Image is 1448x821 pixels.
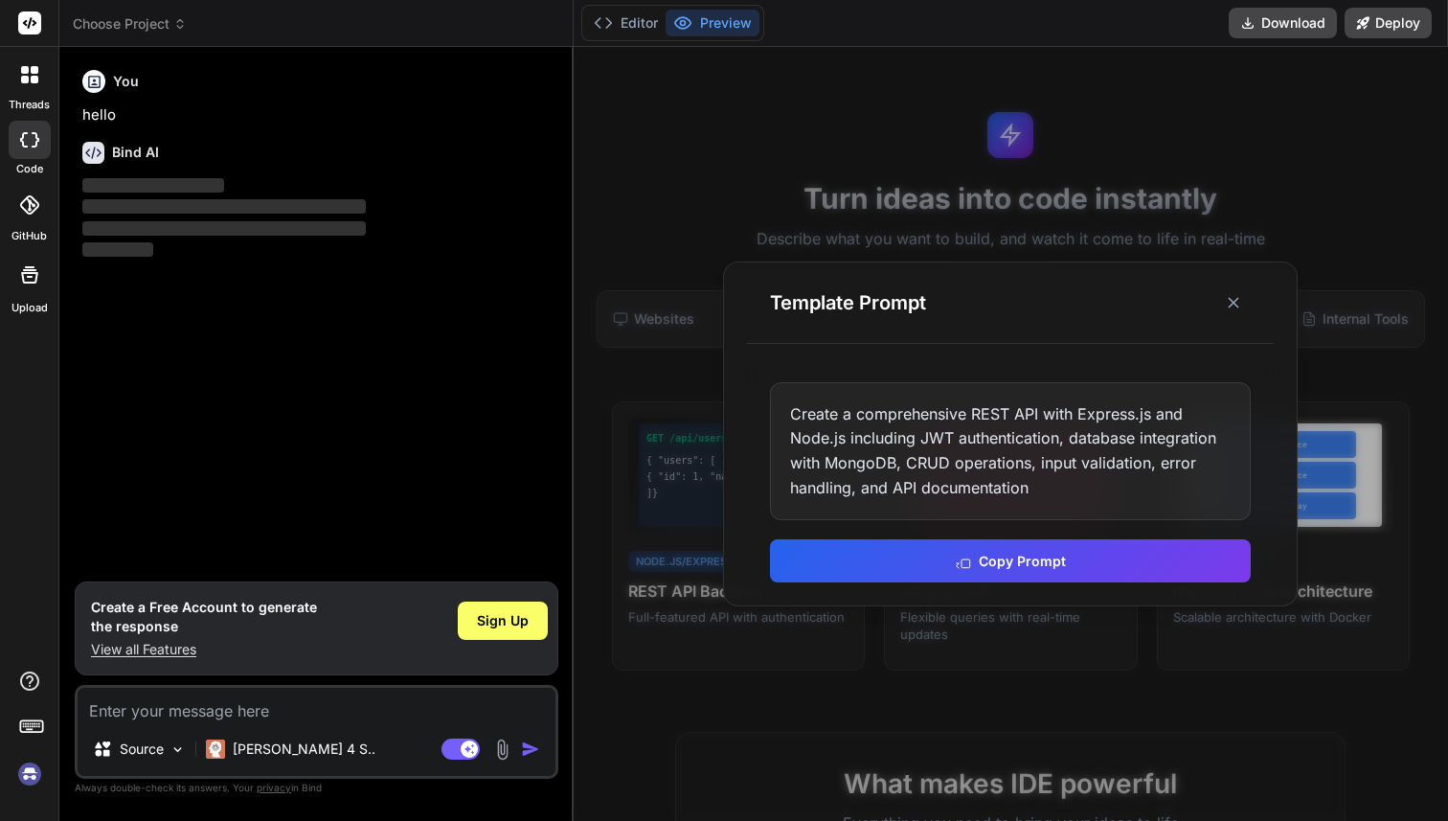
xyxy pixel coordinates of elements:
[113,72,139,91] h6: You
[82,104,554,126] p: hello
[1345,8,1432,38] button: Deploy
[11,228,47,244] label: GitHub
[120,740,164,759] p: Source
[233,740,375,759] p: [PERSON_NAME] 4 S..
[82,178,224,193] span: ‌
[770,382,1251,520] div: Create a comprehensive REST API with Express.js and Node.js including JWT authentication, databas...
[82,199,366,214] span: ‌
[477,611,529,630] span: Sign Up
[9,97,50,113] label: threads
[491,739,513,761] img: attachment
[206,740,225,759] img: Claude 4 Sonnet
[112,143,159,162] h6: Bind AI
[75,779,558,797] p: Always double-check its answers. Your in Bind
[666,10,759,36] button: Preview
[586,10,666,36] button: Editor
[82,242,153,257] span: ‌
[91,640,317,659] p: View all Features
[1229,8,1337,38] button: Download
[13,758,46,790] img: signin
[770,289,926,316] h3: Template Prompt
[82,221,366,236] span: ‌
[91,598,317,636] h1: Create a Free Account to generate the response
[73,14,187,34] span: Choose Project
[257,782,291,793] span: privacy
[11,300,48,316] label: Upload
[16,161,43,177] label: code
[170,741,186,758] img: Pick Models
[770,539,1251,582] button: Copy Prompt
[521,740,540,759] img: icon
